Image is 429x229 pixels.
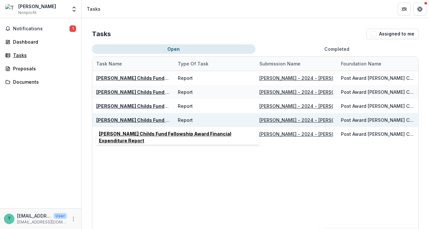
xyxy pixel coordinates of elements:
[341,117,415,123] div: Post Award [PERSON_NAME] Childs Memorial Fund
[3,77,79,87] a: Documents
[3,50,79,61] a: Tasks
[178,89,193,95] div: Report
[178,131,193,137] div: Report
[92,30,111,38] h2: Tasks
[92,57,174,71] div: Task Name
[13,26,69,32] span: Notifications
[178,117,193,123] div: Report
[341,131,415,137] div: Post Award [PERSON_NAME] Childs Memorial Fund
[337,57,419,71] div: Foundation Name
[341,89,415,95] div: Post Award [PERSON_NAME] Childs Memorial Fund
[337,60,385,67] div: Foundation Name
[84,4,103,14] nav: breadcrumb
[92,44,255,54] button: Open
[69,215,77,223] button: More
[174,57,255,71] div: Type of Task
[178,75,193,81] div: Report
[255,57,337,71] div: Submission Name
[8,217,11,221] div: treyscott@fas.harvard.edu
[398,3,411,16] button: Partners
[178,103,193,109] div: Report
[92,60,126,67] div: Task Name
[341,103,415,109] div: Post Award [PERSON_NAME] Childs Memorial Fund
[13,65,73,72] div: Proposals
[5,4,16,14] img: Trey Scott
[87,6,100,12] div: Tasks
[255,44,419,54] button: Completed
[341,75,415,81] div: Post Award [PERSON_NAME] Childs Memorial Fund
[13,38,73,45] div: Dashboard
[69,3,79,16] button: Open entity switcher
[96,131,245,137] a: [PERSON_NAME] Childs Funds Fellow’s Annual Progress Report
[18,10,37,16] span: Nonprofit
[96,89,275,95] a: [PERSON_NAME] Childs Fund Fellowship Award Financial Expenditure Report
[96,75,245,81] a: [PERSON_NAME] Childs Funds Fellow’s Annual Progress Report
[3,63,79,74] a: Proposals
[3,23,79,34] button: Notifications1
[69,25,76,32] span: 1
[413,3,426,16] button: Get Help
[174,60,212,67] div: Type of Task
[54,213,67,219] p: User
[13,52,73,59] div: Tasks
[18,3,56,10] div: [PERSON_NAME]
[255,60,304,67] div: Submission Name
[3,36,79,47] a: Dashboard
[366,29,419,39] button: Assigned to me
[17,212,51,219] p: [EMAIL_ADDRESS][DOMAIN_NAME]
[13,79,73,85] div: Documents
[17,219,67,225] p: [EMAIL_ADDRESS][DOMAIN_NAME]
[96,117,275,123] a: [PERSON_NAME] Childs Fund Fellowship Award Financial Expenditure Report
[96,103,245,109] a: [PERSON_NAME] Childs Funds Fellow’s Annual Progress Report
